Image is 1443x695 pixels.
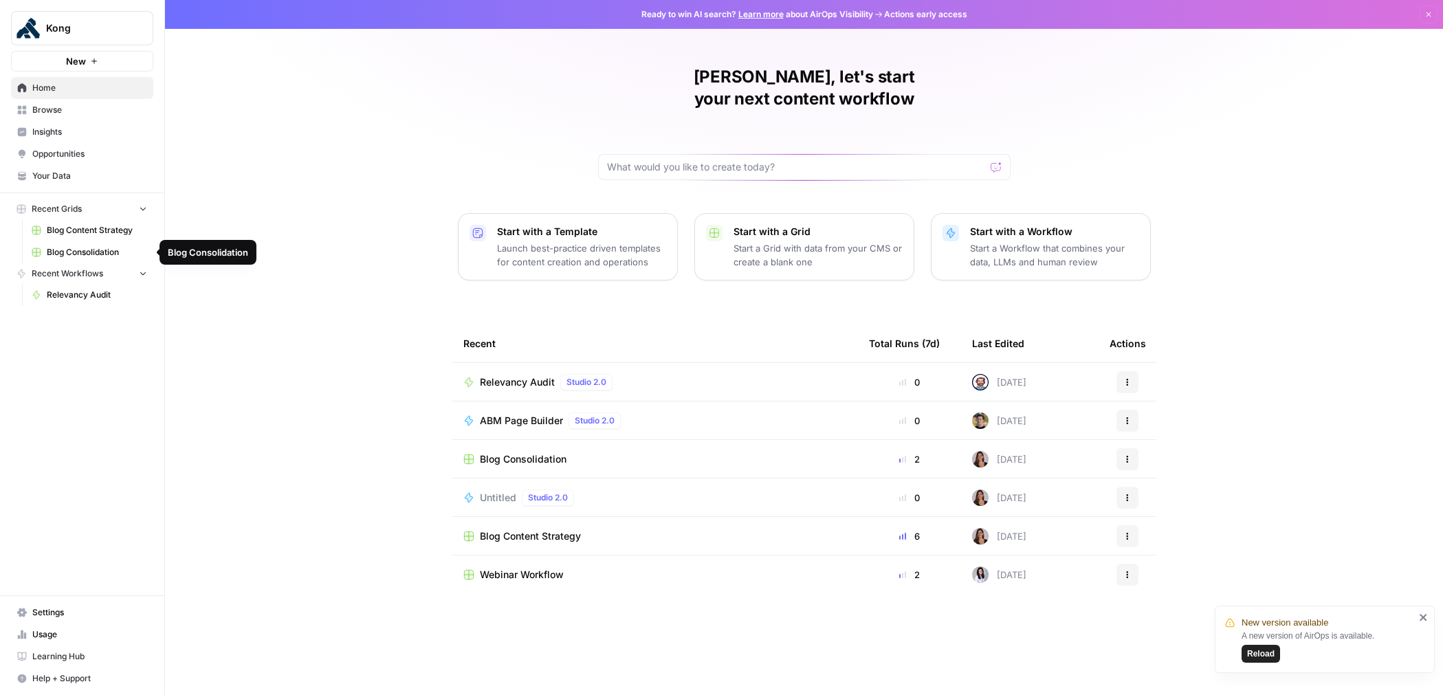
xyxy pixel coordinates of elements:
[480,568,564,582] span: Webinar Workflow
[463,374,847,390] a: Relevancy AuditStudio 2.0
[463,529,847,543] a: Blog Content Strategy
[32,104,147,116] span: Browse
[11,668,153,690] button: Help + Support
[970,225,1139,239] p: Start with a Workflow
[598,66,1011,110] h1: [PERSON_NAME], let's start your next content workflow
[972,528,989,544] img: sxi2uv19sgqy0h2kayksa05wk9fr
[32,672,147,685] span: Help + Support
[1419,612,1429,623] button: close
[463,489,847,506] a: UntitledStudio 2.0
[972,489,989,506] img: sxi2uv19sgqy0h2kayksa05wk9fr
[11,263,153,284] button: Recent Workflows
[32,82,147,94] span: Home
[970,241,1139,269] p: Start a Workflow that combines your data, LLMs and human review
[1110,324,1146,362] div: Actions
[972,566,1026,583] div: [DATE]
[47,289,147,301] span: Relevancy Audit
[1242,645,1280,663] button: Reload
[11,602,153,624] a: Settings
[972,374,989,390] img: bgwua6w816hhl580ao5oxge3tsc3
[11,121,153,143] a: Insights
[884,8,967,21] span: Actions early access
[972,412,1026,429] div: [DATE]
[972,451,989,467] img: sxi2uv19sgqy0h2kayksa05wk9fr
[738,9,784,19] a: Learn more
[46,21,129,35] span: Kong
[32,650,147,663] span: Learning Hub
[25,241,153,263] a: Blog Consolidation
[869,568,950,582] div: 2
[32,170,147,182] span: Your Data
[972,412,989,429] img: 64ymk87jkwre8hs7o95mp5wrj6sj
[1242,630,1415,663] div: A new version of AirOps is available.
[972,374,1026,390] div: [DATE]
[497,225,666,239] p: Start with a Template
[11,624,153,646] a: Usage
[32,203,82,215] span: Recent Grids
[480,452,566,466] span: Blog Consolidation
[972,489,1026,506] div: [DATE]
[463,412,847,429] a: ABM Page BuilderStudio 2.0
[11,646,153,668] a: Learning Hub
[463,324,847,362] div: Recent
[480,529,581,543] span: Blog Content Strategy
[47,246,147,258] span: Blog Consolidation
[47,224,147,236] span: Blog Content Strategy
[458,213,678,280] button: Start with a TemplateLaunch best-practice driven templates for content creation and operations
[11,11,153,45] button: Workspace: Kong
[694,213,914,280] button: Start with a GridStart a Grid with data from your CMS or create a blank one
[11,51,153,71] button: New
[1247,648,1275,660] span: Reload
[32,148,147,160] span: Opportunities
[607,160,985,174] input: What would you like to create today?
[734,241,903,269] p: Start a Grid with data from your CMS or create a blank one
[566,376,606,388] span: Studio 2.0
[32,628,147,641] span: Usage
[575,415,615,427] span: Studio 2.0
[734,225,903,239] p: Start with a Grid
[528,492,568,504] span: Studio 2.0
[480,414,563,428] span: ABM Page Builder
[32,606,147,619] span: Settings
[11,199,153,219] button: Recent Grids
[869,324,940,362] div: Total Runs (7d)
[972,324,1024,362] div: Last Edited
[931,213,1151,280] button: Start with a WorkflowStart a Workflow that combines your data, LLMs and human review
[25,284,153,306] a: Relevancy Audit
[869,414,950,428] div: 0
[11,99,153,121] a: Browse
[869,529,950,543] div: 6
[11,165,153,187] a: Your Data
[32,126,147,138] span: Insights
[869,375,950,389] div: 0
[16,16,41,41] img: Kong Logo
[66,54,86,68] span: New
[869,452,950,466] div: 2
[972,451,1026,467] div: [DATE]
[480,491,516,505] span: Untitled
[972,566,989,583] img: hq1qa3gmv63m2xr2geduv4xh6pr9
[11,143,153,165] a: Opportunities
[1242,616,1328,630] span: New version available
[463,452,847,466] a: Blog Consolidation
[32,267,103,280] span: Recent Workflows
[641,8,873,21] span: Ready to win AI search? about AirOps Visibility
[463,568,847,582] a: Webinar Workflow
[972,528,1026,544] div: [DATE]
[497,241,666,269] p: Launch best-practice driven templates for content creation and operations
[480,375,555,389] span: Relevancy Audit
[869,491,950,505] div: 0
[25,219,153,241] a: Blog Content Strategy
[11,77,153,99] a: Home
